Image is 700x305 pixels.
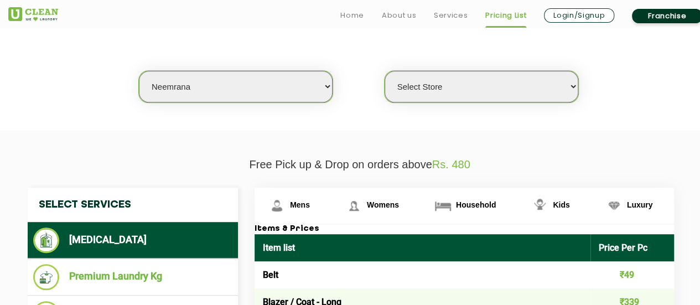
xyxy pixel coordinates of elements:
[590,234,675,261] th: Price Per Pc
[590,261,675,288] td: ₹49
[456,200,496,209] span: Household
[553,200,569,209] span: Kids
[382,9,416,22] a: About us
[290,200,310,209] span: Mens
[544,8,614,23] a: Login/Signup
[33,228,232,253] li: [MEDICAL_DATA]
[33,228,59,253] img: Dry Cleaning
[433,196,453,215] img: Household
[33,264,59,290] img: Premium Laundry Kg
[267,196,287,215] img: Mens
[367,200,399,209] span: Womens
[627,200,653,209] span: Luxury
[434,9,468,22] a: Services
[255,224,674,234] h3: Items & Prices
[344,196,364,215] img: Womens
[8,7,58,21] img: UClean Laundry and Dry Cleaning
[485,9,526,22] a: Pricing List
[432,158,470,170] span: Rs. 480
[28,188,238,222] h4: Select Services
[255,234,590,261] th: Item list
[255,261,590,288] td: Belt
[604,196,624,215] img: Luxury
[340,9,364,22] a: Home
[33,264,232,290] li: Premium Laundry Kg
[530,196,549,215] img: Kids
